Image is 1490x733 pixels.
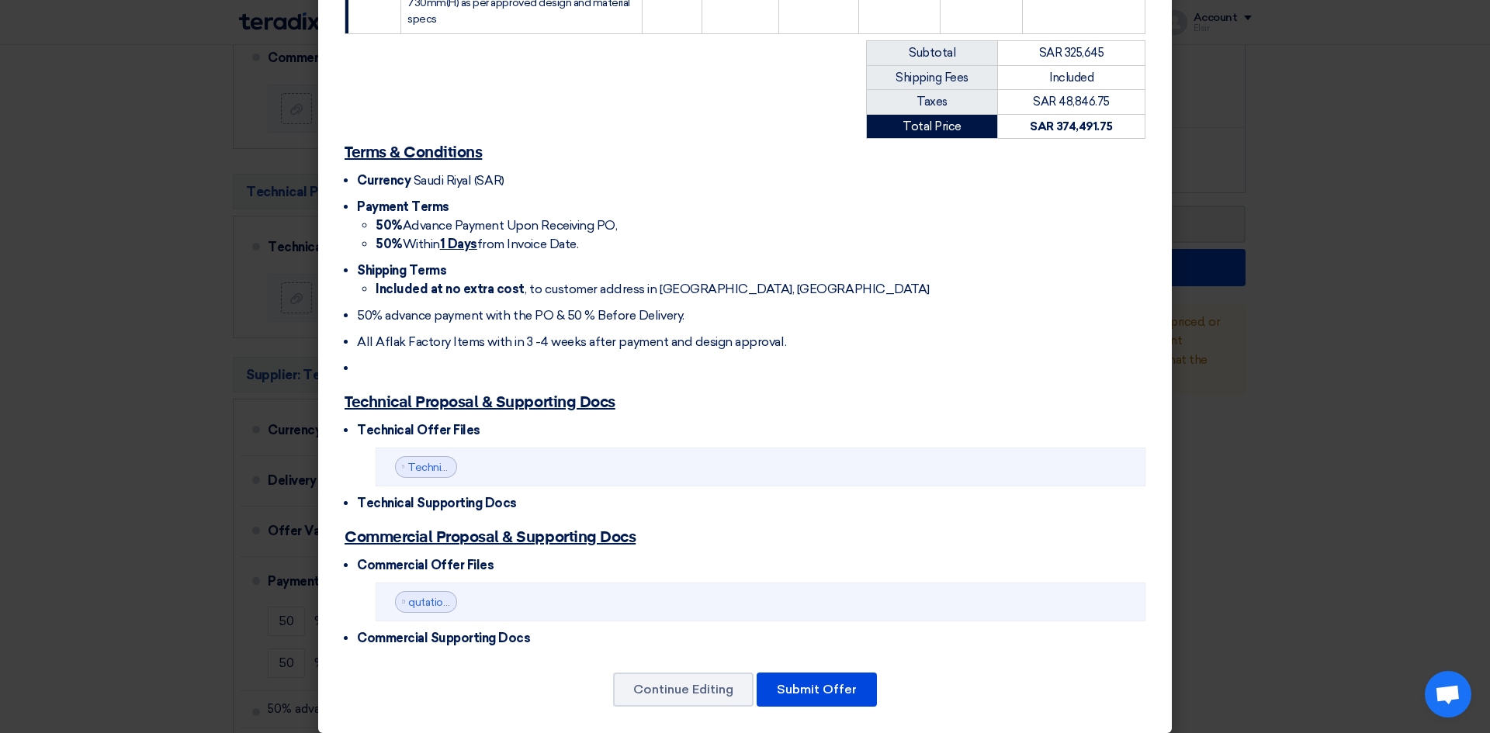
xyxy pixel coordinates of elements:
span: Within from Invoice Date. [376,237,578,251]
span: Shipping Terms [357,263,446,278]
span: Payment Terms [357,199,449,214]
td: SAR 325,645 [998,41,1145,66]
button: Submit Offer [757,672,877,707]
span: Advance Payment Upon Receiving PO, [376,218,617,233]
button: Continue Editing [613,672,754,707]
span: SAR 48,846.75 [1033,95,1110,109]
strong: SAR 374,491.75 [1030,119,1112,133]
u: 1 Days [440,237,477,251]
u: Commercial Proposal & Supporting Docs [345,530,636,545]
div: Open chat [1425,671,1471,717]
span: Currency [357,173,411,188]
a: qutation_1757574997977.pdf [408,596,557,609]
li: , to customer address in [GEOGRAPHIC_DATA], [GEOGRAPHIC_DATA] [376,280,1145,299]
strong: Included at no extra cost [376,282,525,296]
span: Technical Offer Files [357,423,480,437]
td: Taxes [867,90,998,115]
u: Technical Proposal & Supporting Docs [345,395,615,410]
td: Shipping Fees [867,65,998,90]
span: Technical Supporting Docs [357,496,517,510]
u: Terms & Conditions [345,145,482,161]
td: Total Price [867,114,998,139]
strong: 50% [376,237,403,251]
span: Included [1049,71,1093,85]
span: Commercial Offer Files [357,558,494,572]
span: Commercial Supporting Docs [357,631,531,645]
li: All Aflak Factory Items with in 3 -4 weeks after payment and design approval. [357,333,1145,351]
span: Saudi Riyal (SAR) [414,173,504,188]
strong: 50% [376,218,403,233]
td: Subtotal [867,41,998,66]
a: Technical_Proposal_1757578405984.pdf [407,461,612,474]
li: 50% advance payment with the PO & 50 % Before Delivery. [357,306,1145,325]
